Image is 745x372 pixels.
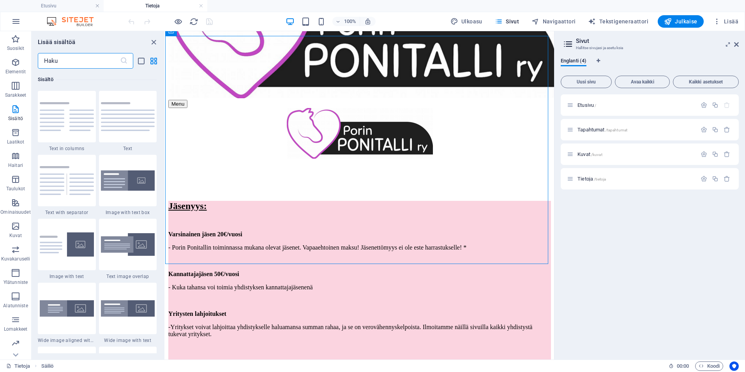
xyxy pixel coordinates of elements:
a: Napsauta peruuttaaksesi valinnan. Kaksoisnapsauta avataksesi Sivut [6,361,30,371]
h3: Hallitse sivujasi ja asetuksia [576,44,723,51]
div: Text [99,91,157,152]
span: Wide image with text [99,337,157,344]
button: grid-view [149,56,158,66]
div: Text in columns [38,91,96,152]
h4: Tietoja [104,2,207,10]
p: Lomakkeet [4,326,27,332]
img: text-with-image-v4.svg [40,232,94,257]
p: Alatunniste [3,303,28,309]
p: Taulukot [6,186,25,192]
span: Kaikki asetukset [676,80,735,84]
button: Julkaise [658,15,704,28]
div: Etusivu/ [575,103,697,108]
span: Text image overlap [99,273,157,280]
button: Napsauta tästä poistuaksesi esikatselutilasta ja jatkaaksesi muokkaamista [173,17,183,26]
h2: Sivut [576,37,739,44]
div: Wide image aligned with text [38,283,96,344]
p: Kuvakaruselli [1,256,30,262]
p: Sarakkeet [5,92,26,98]
img: text-with-separator.svg [40,166,94,195]
div: Tietoja/tietoja [575,176,697,181]
span: Uusi sivu [564,80,608,84]
p: Sisältö [8,115,23,122]
div: Monista [712,151,719,158]
span: Sivut [495,18,519,25]
span: Avaa kaikki [618,80,666,84]
span: Text [99,145,157,152]
img: image-with-text-box.svg [101,170,155,191]
button: Navigaattori [528,15,579,28]
i: Koon muuttuessa säädä zoomaustaso automaattisesti sopimaan valittuun laitteeseen. [364,18,371,25]
button: reload [189,17,198,26]
button: Koodi [695,361,723,371]
span: Ulkoasu [450,18,482,25]
p: Markkinointi [2,349,29,356]
div: Text image overlap [99,219,157,280]
div: Asetukset [701,151,707,158]
button: list-view [136,56,146,66]
span: : [682,363,683,369]
span: /kuvat [591,152,602,157]
img: text-in-columns.svg [40,102,94,131]
input: Haku [38,53,120,69]
button: Avaa kaikki [615,76,670,88]
div: Kielivälilehdet [561,58,739,73]
div: Aloitussivua ei voi poistaa [724,102,730,108]
div: Poista [724,126,730,133]
span: Text with separator [38,209,96,216]
span: Napsauta avataksesi sivun [577,102,596,108]
span: /tapahtumat [606,128,628,132]
span: Navigaattori [531,18,576,25]
span: / [595,103,596,108]
span: Koodi [699,361,720,371]
nav: breadcrumb [41,361,54,371]
div: Monista [712,126,719,133]
div: Monista [712,175,719,182]
div: Kuvat/kuvat [575,152,697,157]
p: Suosikit [7,45,24,51]
h6: Sisältö [38,75,157,84]
img: wide-image-with-text.svg [101,300,155,317]
img: text-image-overlap.svg [101,233,155,256]
img: text.svg [101,102,155,131]
div: Poista [724,151,730,158]
div: Ulkoasu (Ctrl+Alt+Y) [447,15,485,28]
button: Lisää [710,15,741,28]
p: Elementit [5,69,26,75]
span: Text in columns [38,145,96,152]
div: Asetukset [701,126,707,133]
p: Laatikot [7,139,25,145]
span: Image with text [38,273,96,280]
div: Image with text box [99,155,157,216]
h6: Lisää sisältöä [38,37,75,47]
span: Image with text box [99,209,157,216]
div: Wide image with text [99,283,157,344]
button: Usercentrics [729,361,739,371]
div: Asetukset [701,102,707,108]
i: Lataa sivu uudelleen [189,17,198,26]
img: wide-image-with-text-aligned.svg [40,300,94,317]
span: Lisää [713,18,738,25]
div: Monista [712,102,719,108]
div: Text with separator [38,155,96,216]
div: Poista [724,175,730,182]
h6: 100% [344,17,357,26]
span: Napsauta valitaksesi. Kaksoisnapsauta muokataksesi [41,361,54,371]
button: Ulkoasu [447,15,485,28]
img: Editor Logo [45,17,103,26]
span: Napsauta avataksesi sivun [577,127,627,133]
button: Sivut [492,15,522,28]
span: Napsauta avataksesi sivun [577,176,606,182]
div: Tapahtumat/tapahtumat [575,127,697,132]
span: Wide image aligned with text [38,337,96,344]
p: Ominaisuudet [0,209,30,215]
div: Asetukset [701,175,707,182]
p: Ylätunniste [4,279,28,285]
button: Kaikki asetukset [673,76,739,88]
button: 100% [332,17,360,26]
p: Haitari [8,162,23,168]
h6: Istunnon aika [669,361,689,371]
span: Englanti (4) [561,56,586,67]
button: close panel [149,37,158,47]
div: Image with text [38,219,96,280]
